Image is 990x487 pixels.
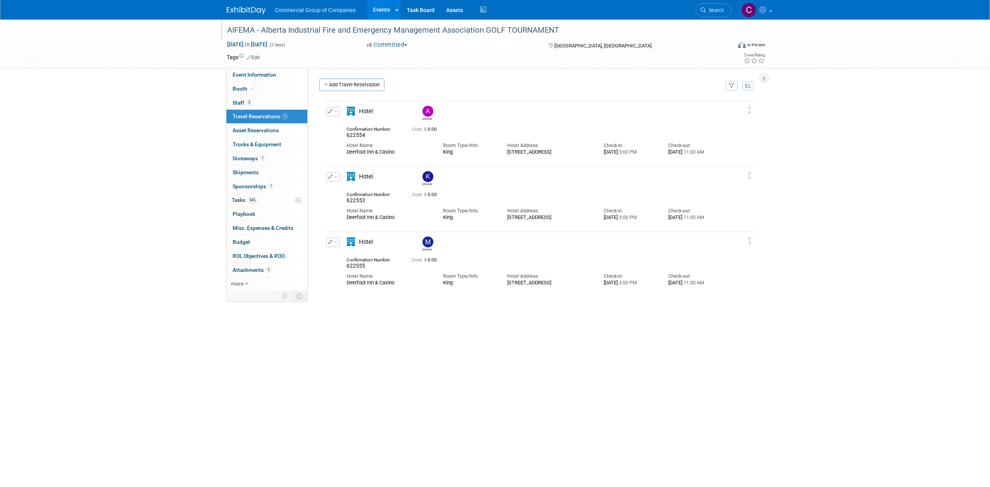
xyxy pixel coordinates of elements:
[227,7,266,14] img: ExhibitDay
[291,291,307,301] td: Toggle Event Tabs
[226,68,307,82] a: Event Information
[233,267,272,273] span: Attachments
[232,197,258,203] span: Tasks
[233,183,274,189] span: Sponsorships
[282,114,288,119] span: 3
[226,152,307,165] a: Giveaways1
[412,192,440,197] span: 0.00
[319,79,384,91] a: Add Travel Reservation
[347,263,365,269] span: 622555
[347,142,431,149] div: Hotel Name:
[604,280,656,286] div: [DATE]
[347,214,431,221] div: Deerfoot Inn & Casino
[443,208,496,214] div: Room Type/Info:
[359,238,373,245] span: Hotel
[268,183,274,189] span: 1
[347,132,365,138] span: 622554
[247,55,260,60] a: Edit
[244,41,251,47] span: to
[226,166,307,179] a: Shipments
[422,171,433,182] img: Kelly Mayhew
[347,107,355,116] i: Hotel
[226,221,307,235] a: Misc. Expenses & Credits
[604,214,656,221] div: [DATE]
[278,291,292,301] td: Personalize Event Tab Strip
[226,180,307,193] a: Sponsorships1
[246,100,252,105] span: 3
[247,197,258,203] span: 54%
[359,173,373,180] span: Hotel
[233,225,293,231] span: Misc. Expenses & Credits
[421,171,434,186] div: Kelly Mayhew
[233,155,266,161] span: Giveaways
[443,273,496,280] div: Room Type/Info:
[748,237,752,244] i: Click and drag to move item
[412,257,440,263] span: 0.00
[251,86,255,91] i: Booth reservation complete
[347,273,431,280] div: Hotel Name:
[421,236,434,252] div: Mike Feduniw
[227,41,268,48] span: [DATE] [DATE]
[233,253,285,259] span: ROI, Objectives & ROO
[226,249,307,263] a: ROI, Objectives & ROO
[364,41,410,49] button: Committed
[604,149,656,155] div: [DATE]
[266,267,272,273] span: 2
[618,280,637,286] span: 3:00 PM
[682,280,704,286] span: 11:00 AM
[554,43,652,49] span: [GEOGRAPHIC_DATA], [GEOGRAPHIC_DATA]
[443,149,496,155] div: King
[233,127,279,133] span: Asset Reservations
[422,182,432,186] div: Kelly Mayhew
[668,214,721,221] div: [DATE]
[347,124,400,132] div: Confirmation Number:
[747,42,765,48] div: In-Person
[347,189,400,197] div: Confirmation Number:
[347,149,431,155] div: Deerfoot Inn & Casino
[226,277,307,291] a: more
[422,106,433,117] img: Adam Dingman
[226,124,307,137] a: Asset Reservations
[421,106,434,121] div: Adam Dingman
[618,149,637,155] span: 3:00 PM
[347,197,365,203] span: 622553
[729,84,734,89] i: Filter by Traveler
[226,235,307,249] a: Budget
[224,23,720,37] div: AIFEMA - Alberta Industrial Fire and Emergency Management Association GOLF TOURNAMENT
[696,4,731,17] a: Search
[443,214,496,221] div: King
[507,149,592,155] div: [STREET_ADDRESS]
[604,208,656,214] div: Check-in:
[422,117,432,121] div: Adam Dingman
[233,100,252,106] span: Staff
[260,155,266,161] span: 1
[668,208,721,214] div: Check-out:
[226,193,307,207] a: Tasks54%
[275,7,356,13] span: Commercial Group of Companies
[706,7,724,13] span: Search
[233,169,259,175] span: Shipments
[422,247,432,252] div: Mike Feduniw
[507,273,592,280] div: Hotel Address:
[668,280,721,286] div: [DATE]
[668,149,721,155] div: [DATE]
[226,96,307,110] a: Staff3
[412,126,428,132] span: Cost: $
[744,53,765,57] div: Event Rating
[233,239,250,245] span: Budget
[347,238,355,246] i: Hotel
[748,172,752,179] i: Click and drag to move item
[226,110,307,123] a: Travel Reservations3
[604,273,656,280] div: Check-in:
[347,208,431,214] div: Hotel Name:
[233,141,281,147] span: Trucks & Equipment
[668,142,721,149] div: Check-out:
[443,142,496,149] div: Room Type/Info:
[682,214,704,220] span: 11:00 AM
[347,255,400,263] div: Confirmation Number:
[233,72,276,78] span: Event Information
[507,208,592,214] div: Hotel Address:
[347,172,355,181] i: Hotel
[412,192,428,197] span: Cost: $
[226,82,307,96] a: Booth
